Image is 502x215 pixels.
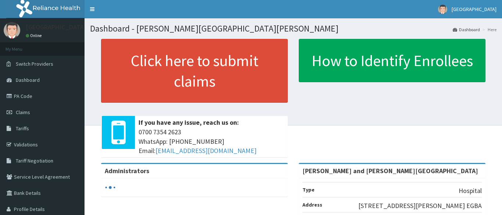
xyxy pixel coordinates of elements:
span: Switch Providers [16,61,53,67]
li: Here [481,26,496,33]
a: Click here to submit claims [101,39,288,103]
a: Dashboard [453,26,480,33]
b: Address [302,201,322,208]
img: User Image [4,22,20,39]
svg: audio-loading [105,182,116,193]
span: Claims [16,109,30,116]
span: [GEOGRAPHIC_DATA] [452,6,496,12]
span: Tariffs [16,125,29,132]
b: If you have any issue, reach us on: [139,118,239,127]
p: Hospital [459,186,482,196]
img: User Image [438,5,447,14]
b: Type [302,186,315,193]
p: [STREET_ADDRESS][PERSON_NAME] EGBA [358,201,482,211]
span: Dashboard [16,77,40,83]
span: Tariff Negotiation [16,157,53,164]
a: Online [26,33,43,38]
b: Administrators [105,167,149,175]
p: [GEOGRAPHIC_DATA] [26,24,86,30]
strong: [PERSON_NAME] and [PERSON_NAME][GEOGRAPHIC_DATA] [302,167,478,175]
h1: Dashboard - [PERSON_NAME][GEOGRAPHIC_DATA][PERSON_NAME] [90,24,496,33]
a: How to Identify Enrollees [299,39,485,82]
a: [EMAIL_ADDRESS][DOMAIN_NAME] [155,146,257,155]
span: 0700 7354 2623 WhatsApp: [PHONE_NUMBER] Email: [139,127,284,156]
